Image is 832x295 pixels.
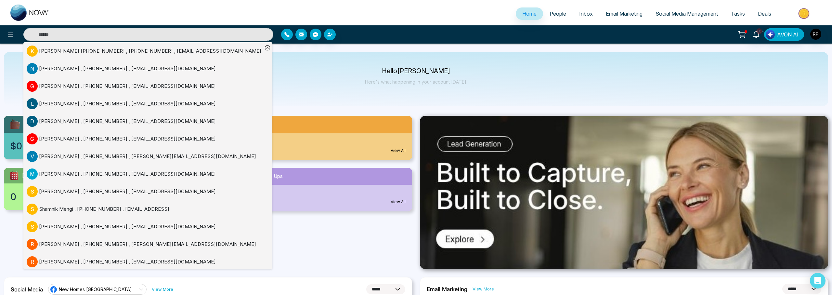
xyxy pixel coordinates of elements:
div: Shamnik Mengi , [PHONE_NUMBER] , [EMAIL_ADDRESS] [39,206,169,213]
div: [PERSON_NAME] [PHONE_NUMBER] , [PHONE_NUMBER] , [EMAIL_ADDRESS][DOMAIN_NAME] [39,47,261,55]
div: [PERSON_NAME] , [PHONE_NUMBER] , [EMAIL_ADDRESS][DOMAIN_NAME] [39,223,216,231]
img: User Avatar [810,29,821,40]
span: Inbox [579,10,593,17]
a: View More [152,286,173,292]
div: [PERSON_NAME] , [PHONE_NUMBER] , [EMAIL_ADDRESS][DOMAIN_NAME] [39,100,216,108]
span: Home [522,10,537,17]
h2: Social Media [11,286,43,293]
span: People [550,10,566,17]
a: Social Media Management [649,7,724,20]
p: D [27,116,38,127]
span: 0 [10,190,16,204]
a: New Leads21View All [208,116,416,160]
div: [PERSON_NAME] , [PHONE_NUMBER] , [EMAIL_ADDRESS][DOMAIN_NAME] [39,118,216,125]
p: S [27,221,38,232]
a: 10+ [748,28,764,40]
div: [PERSON_NAME] , [PHONE_NUMBER] , [EMAIL_ADDRESS][DOMAIN_NAME] [39,83,216,90]
img: . [420,116,828,269]
div: [PERSON_NAME] , [PHONE_NUMBER] , [EMAIL_ADDRESS][DOMAIN_NAME] [39,170,216,178]
p: S [27,186,38,197]
img: todayTask.svg [9,170,19,181]
span: Tasks [731,10,745,17]
p: Hello [PERSON_NAME] [365,68,467,74]
div: [PERSON_NAME] , [PHONE_NUMBER] , [EMAIL_ADDRESS][DOMAIN_NAME] [39,188,216,195]
a: View All [391,199,406,205]
p: N [27,63,38,74]
span: [DATE] Task [22,172,50,180]
a: View More [473,286,494,292]
a: Deals [751,7,778,20]
p: Here's what happening in your account [DATE]. [365,79,467,85]
img: Market-place.gif [781,6,828,21]
span: Social Media Management [656,10,718,17]
img: availableCredit.svg [9,118,21,130]
span: AVON AI [777,31,799,38]
div: [PERSON_NAME] , [PHONE_NUMBER] , [PERSON_NAME][EMAIL_ADDRESS][DOMAIN_NAME] [39,153,256,160]
p: M [27,168,38,180]
p: V [27,151,38,162]
div: Open Intercom Messenger [810,273,825,288]
span: New Homes [GEOGRAPHIC_DATA] [59,286,132,292]
a: People [543,7,573,20]
button: AVON AI [764,28,804,41]
div: [PERSON_NAME] , [PHONE_NUMBER] , [PERSON_NAME][EMAIL_ADDRESS][DOMAIN_NAME] [39,241,256,248]
span: Email Marketing [606,10,643,17]
div: [PERSON_NAME] , [PHONE_NUMBER] , [EMAIL_ADDRESS][DOMAIN_NAME] [39,258,216,266]
a: Incomplete Follow Ups205View All [208,168,416,211]
a: View All [391,148,406,154]
span: 10+ [756,28,762,34]
span: $0 [10,139,22,153]
p: S [27,204,38,215]
a: Inbox [573,7,599,20]
img: Nova CRM Logo [10,5,49,21]
div: [PERSON_NAME] , [PHONE_NUMBER] , [EMAIL_ADDRESS][DOMAIN_NAME] [39,65,216,73]
img: Lead Flow [766,30,775,39]
span: Deals [758,10,771,17]
p: G [27,81,38,92]
p: R [27,256,38,267]
div: [PERSON_NAME] , [PHONE_NUMBER] , [EMAIL_ADDRESS][DOMAIN_NAME] [39,135,216,143]
a: Tasks [724,7,751,20]
a: Home [516,7,543,20]
p: L [27,98,38,109]
h2: Email Marketing [427,286,467,292]
p: K [27,46,38,57]
p: G [27,133,38,144]
p: R [27,239,38,250]
a: Email Marketing [599,7,649,20]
